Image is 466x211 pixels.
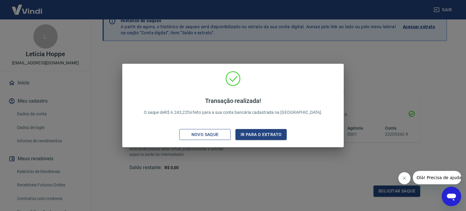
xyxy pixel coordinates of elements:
[442,187,461,206] iframe: Botão para abrir a janela de mensagens
[179,129,231,140] button: Novo saque
[4,4,51,9] span: Olá! Precisa de ajuda?
[235,129,287,140] button: Ir para o extrato
[144,97,322,104] h4: Transação realizada!
[413,171,461,184] iframe: Mensagem da empresa
[144,97,322,116] p: O saque de R$ 6.243,22 foi feito para a sua conta bancária cadastrada na [GEOGRAPHIC_DATA].
[398,172,410,184] iframe: Fechar mensagem
[184,131,226,138] div: Novo saque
